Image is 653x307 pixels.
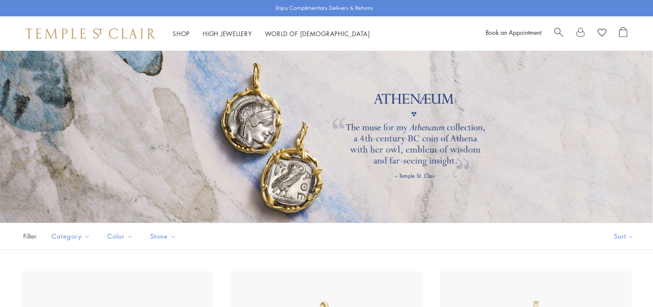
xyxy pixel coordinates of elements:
a: ShopShop [173,29,190,38]
span: Category [47,231,97,242]
p: Enjoy Complimentary Delivery & Returns [276,4,373,12]
button: Stone [144,227,183,246]
a: High JewelleryHigh Jewellery [203,29,252,38]
button: Category [45,227,97,246]
a: Book an Appointment [486,28,541,37]
a: World of [DEMOGRAPHIC_DATA]World of [DEMOGRAPHIC_DATA] [265,29,370,38]
a: View Wishlist [598,27,606,40]
nav: Main navigation [173,28,370,39]
img: Temple St. Clair [26,28,155,39]
button: Color [101,227,140,246]
button: Show sort by [595,223,653,249]
span: Stone [146,231,183,242]
a: Search [554,27,563,40]
a: Open Shopping Bag [619,27,627,40]
span: Color [103,231,140,242]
